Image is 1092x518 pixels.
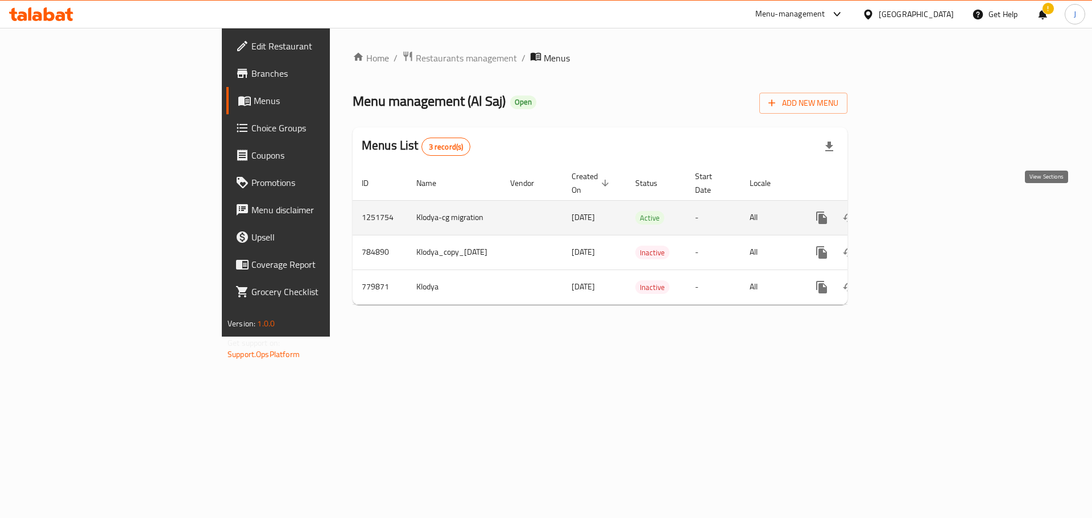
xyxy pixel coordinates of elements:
[750,176,785,190] span: Locale
[635,246,669,259] span: Inactive
[695,169,727,197] span: Start Date
[808,239,835,266] button: more
[879,8,954,20] div: [GEOGRAPHIC_DATA]
[362,137,470,156] h2: Menus List
[226,60,404,87] a: Branches
[226,196,404,223] a: Menu disclaimer
[227,335,280,350] span: Get support on:
[251,258,395,271] span: Coverage Report
[835,273,863,301] button: Change Status
[416,51,517,65] span: Restaurants management
[755,7,825,21] div: Menu-management
[510,96,536,109] div: Open
[741,235,799,270] td: All
[635,176,672,190] span: Status
[572,210,595,225] span: [DATE]
[421,138,471,156] div: Total records count
[226,278,404,305] a: Grocery Checklist
[407,270,501,304] td: Klodya
[741,200,799,235] td: All
[808,273,835,301] button: more
[251,121,395,135] span: Choice Groups
[226,251,404,278] a: Coverage Report
[835,239,863,266] button: Change Status
[402,51,517,65] a: Restaurants management
[226,32,404,60] a: Edit Restaurant
[835,204,863,231] button: Change Status
[799,166,926,201] th: Actions
[522,51,526,65] li: /
[572,169,613,197] span: Created On
[251,203,395,217] span: Menu disclaimer
[422,142,470,152] span: 3 record(s)
[226,142,404,169] a: Coupons
[686,270,741,304] td: -
[353,166,926,305] table: enhanced table
[226,169,404,196] a: Promotions
[227,316,255,331] span: Version:
[407,200,501,235] td: Klodya-cg migration
[510,97,536,107] span: Open
[635,211,664,225] div: Active
[226,87,404,114] a: Menus
[251,230,395,244] span: Upsell
[416,176,451,190] span: Name
[686,200,741,235] td: -
[251,39,395,53] span: Edit Restaurant
[808,204,835,231] button: more
[407,235,501,270] td: Klodya_copy_[DATE]
[635,280,669,294] div: Inactive
[510,176,549,190] span: Vendor
[362,176,383,190] span: ID
[226,223,404,251] a: Upsell
[741,270,799,304] td: All
[251,67,395,80] span: Branches
[572,245,595,259] span: [DATE]
[686,235,741,270] td: -
[635,212,664,225] span: Active
[257,316,275,331] span: 1.0.0
[1074,8,1076,20] span: J
[768,96,838,110] span: Add New Menu
[353,51,847,65] nav: breadcrumb
[227,347,300,362] a: Support.OpsPlatform
[251,285,395,299] span: Grocery Checklist
[816,133,843,160] div: Export file
[544,51,570,65] span: Menus
[254,94,395,107] span: Menus
[635,281,669,294] span: Inactive
[251,148,395,162] span: Coupons
[353,88,506,114] span: Menu management ( Al Saj )
[572,279,595,294] span: [DATE]
[759,93,847,114] button: Add New Menu
[226,114,404,142] a: Choice Groups
[251,176,395,189] span: Promotions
